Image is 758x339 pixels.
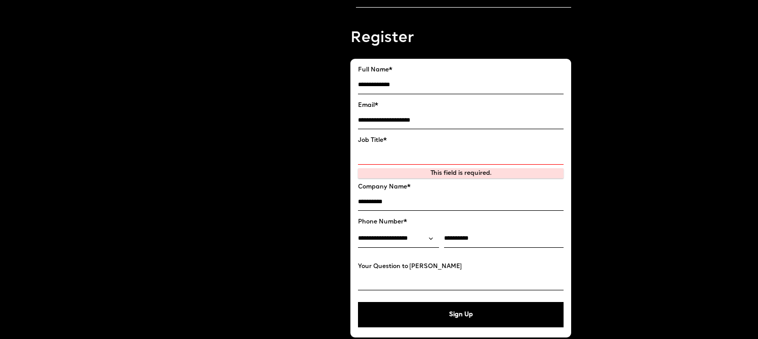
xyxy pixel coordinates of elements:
p: Register [350,28,572,49]
button: Sign Up [358,302,564,327]
label: Full Name [358,66,564,73]
label: Your Question to [PERSON_NAME] [358,263,564,270]
label: Job Title [358,137,564,144]
label: Email [358,102,564,109]
div: This field is required. [361,170,561,177]
label: Phone Number [358,218,564,225]
label: Company Name [358,183,564,191]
